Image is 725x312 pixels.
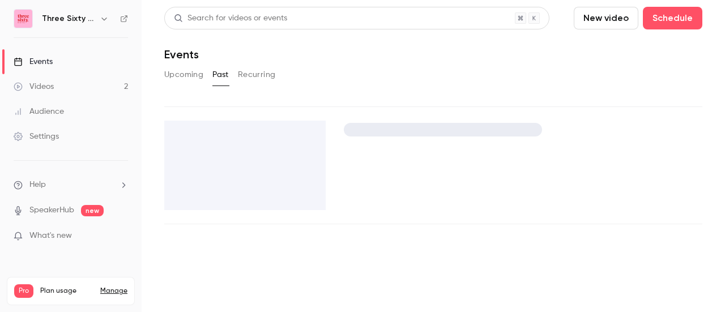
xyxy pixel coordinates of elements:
[14,56,53,67] div: Events
[40,287,93,296] span: Plan usage
[164,48,199,61] h1: Events
[14,81,54,92] div: Videos
[81,205,104,216] span: new
[174,12,287,24] div: Search for videos or events
[643,7,702,29] button: Schedule
[29,204,74,216] a: SpeakerHub
[238,66,276,84] button: Recurring
[14,284,33,298] span: Pro
[212,66,229,84] button: Past
[100,287,127,296] a: Manage
[29,230,72,242] span: What's new
[29,179,46,191] span: Help
[164,66,203,84] button: Upcoming
[14,106,64,117] div: Audience
[14,10,32,28] img: Three Sixty Digital
[42,13,95,24] h6: Three Sixty Digital
[574,7,638,29] button: New video
[114,231,128,241] iframe: Noticeable Trigger
[14,179,128,191] li: help-dropdown-opener
[14,131,59,142] div: Settings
